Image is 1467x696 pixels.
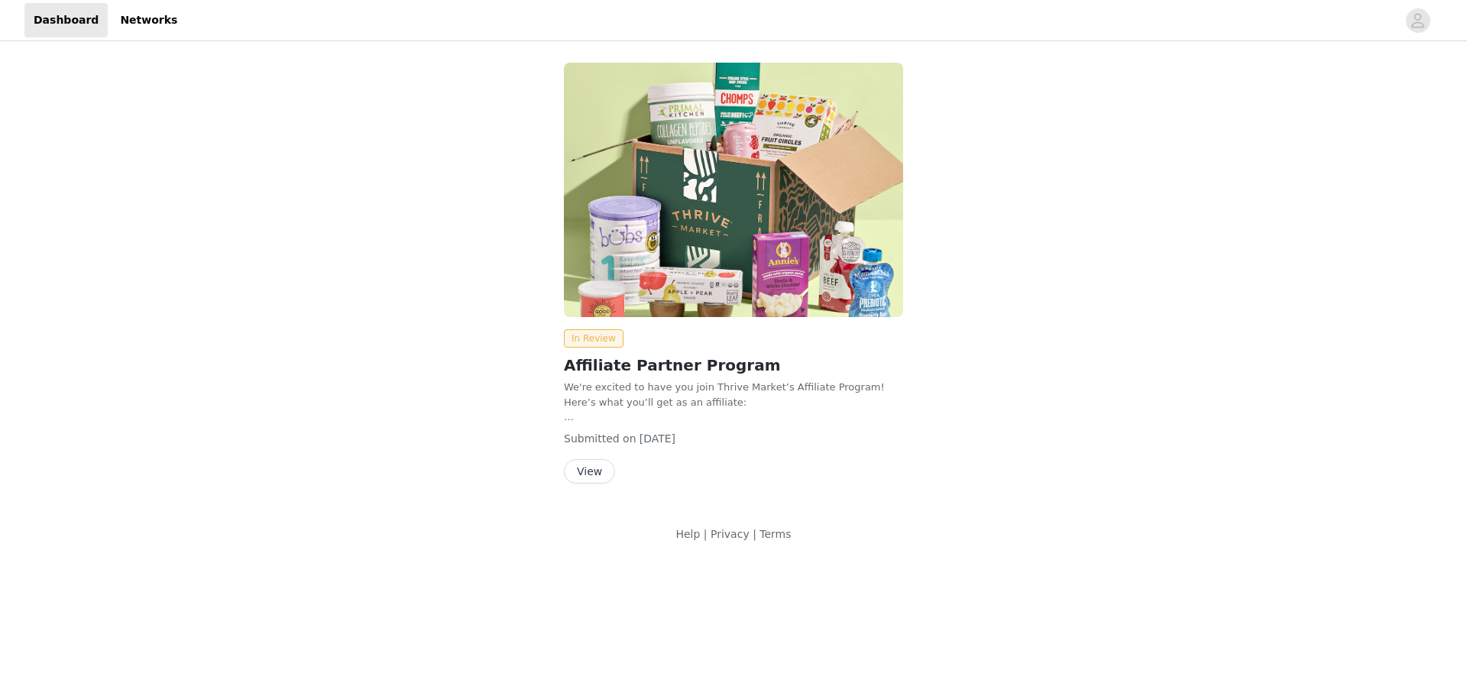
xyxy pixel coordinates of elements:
button: View [564,459,615,484]
a: Terms [759,528,791,540]
a: Privacy [711,528,750,540]
span: | [753,528,756,540]
span: Submitted on [564,432,636,445]
span: [DATE] [640,432,675,445]
span: | [704,528,708,540]
span: In Review [564,329,623,348]
a: Help [675,528,700,540]
img: Thrive Market [564,63,903,317]
a: View [564,466,615,477]
a: Networks [111,3,186,37]
h2: Affiliate Partner Program [564,354,903,377]
a: Dashboard [24,3,108,37]
div: avatar [1410,8,1425,33]
p: We're excited to have you join Thrive Market’s Affiliate Program! Here’s what you’ll get as an af... [564,380,903,410]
